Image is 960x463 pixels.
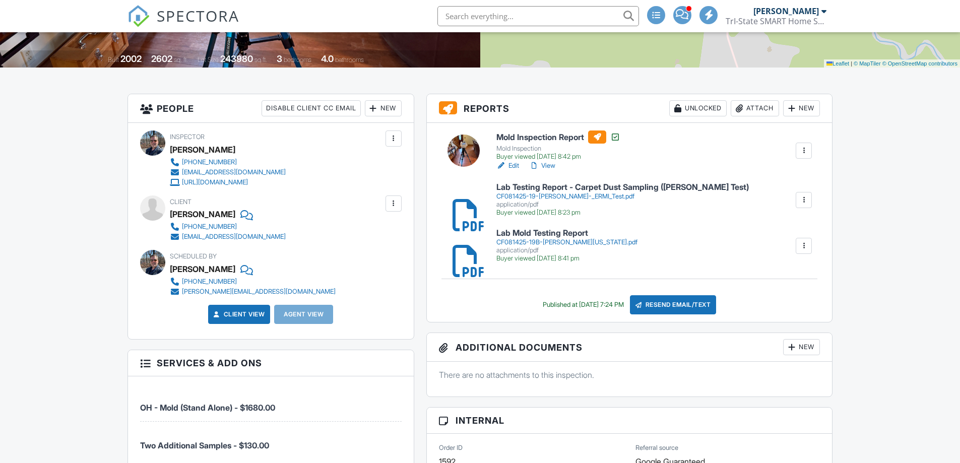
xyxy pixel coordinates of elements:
[851,60,852,67] span: |
[753,6,819,16] div: [PERSON_NAME]
[529,161,555,171] a: View
[321,53,334,64] div: 4.0
[437,6,639,26] input: Search everything...
[182,168,286,176] div: [EMAIL_ADDRESS][DOMAIN_NAME]
[496,209,749,217] div: Buyer viewed [DATE] 8:23 pm
[783,339,820,355] div: New
[496,229,637,262] a: Lab Mold Testing Report CF081425-19B-[PERSON_NAME][US_STATE].pdf application/pdf Buyer viewed [DA...
[635,443,678,452] label: Referral source
[439,443,463,452] label: Order ID
[496,153,620,161] div: Buyer viewed [DATE] 8:42 pm
[543,301,624,309] div: Published at [DATE] 7:24 PM
[174,56,188,63] span: sq. ft.
[669,100,727,116] div: Unlocked
[157,5,239,26] span: SPECTORA
[496,130,620,144] h6: Mold Inspection Report
[284,56,311,63] span: bedrooms
[496,229,637,238] h6: Lab Mold Testing Report
[496,130,620,161] a: Mold Inspection Report Mold Inspection Buyer viewed [DATE] 8:42 pm
[496,246,637,254] div: application/pdf
[496,192,749,201] div: CF081425-19-[PERSON_NAME]-_ERMI_Test.pdf
[128,94,414,123] h3: People
[151,53,172,64] div: 2602
[140,422,402,459] li: Manual fee: Two Additional Samples
[783,100,820,116] div: New
[496,161,519,171] a: Edit
[182,158,237,166] div: [PHONE_NUMBER]
[170,252,217,260] span: Scheduled By
[277,53,282,64] div: 3
[140,403,275,413] span: OH - Mold (Stand Alone) - $1680.00
[254,56,267,63] span: sq.ft.
[140,440,269,450] span: Two Additional Samples - $130.00
[170,157,286,167] a: [PHONE_NUMBER]
[170,177,286,187] a: [URL][DOMAIN_NAME]
[335,56,364,63] span: bathrooms
[496,183,749,217] a: Lab Testing Report - Carpet Dust Sampling ([PERSON_NAME] Test) CF081425-19-[PERSON_NAME]-_ERMI_Te...
[496,183,749,192] h6: Lab Testing Report - Carpet Dust Sampling ([PERSON_NAME] Test)
[427,94,833,123] h3: Reports
[182,288,336,296] div: [PERSON_NAME][EMAIL_ADDRESS][DOMAIN_NAME]
[427,408,833,434] h3: Internal
[170,207,235,222] div: [PERSON_NAME]
[182,278,237,286] div: [PHONE_NUMBER]
[262,100,361,116] div: Disable Client CC Email
[882,60,957,67] a: © OpenStreetMap contributors
[212,309,265,319] a: Client View
[496,201,749,209] div: application/pdf
[170,261,235,277] div: [PERSON_NAME]
[731,100,779,116] div: Attach
[127,5,150,27] img: The Best Home Inspection Software - Spectora
[182,233,286,241] div: [EMAIL_ADDRESS][DOMAIN_NAME]
[496,145,620,153] div: Mold Inspection
[170,232,286,242] a: [EMAIL_ADDRESS][DOMAIN_NAME]
[170,142,235,157] div: [PERSON_NAME]
[427,333,833,362] h3: Additional Documents
[182,223,237,231] div: [PHONE_NUMBER]
[120,53,142,64] div: 2002
[826,60,849,67] a: Leaflet
[182,178,248,186] div: [URL][DOMAIN_NAME]
[128,350,414,376] h3: Services & Add ons
[108,56,119,63] span: Built
[726,16,826,26] div: TrI-State SMART Home Solutions LLC
[496,238,637,246] div: CF081425-19B-[PERSON_NAME][US_STATE].pdf
[170,198,191,206] span: Client
[170,167,286,177] a: [EMAIL_ADDRESS][DOMAIN_NAME]
[170,277,336,287] a: [PHONE_NUMBER]
[365,100,402,116] div: New
[220,53,253,64] div: 243980
[127,14,239,35] a: SPECTORA
[630,295,717,314] div: Resend Email/Text
[439,369,820,380] p: There are no attachments to this inspection.
[170,287,336,297] a: [PERSON_NAME][EMAIL_ADDRESS][DOMAIN_NAME]
[170,222,286,232] a: [PHONE_NUMBER]
[170,133,205,141] span: Inspector
[854,60,881,67] a: © MapTiler
[140,384,402,422] li: Service: OH - Mold (Stand Alone)
[496,254,637,262] div: Buyer viewed [DATE] 8:41 pm
[198,56,219,63] span: Lot Size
